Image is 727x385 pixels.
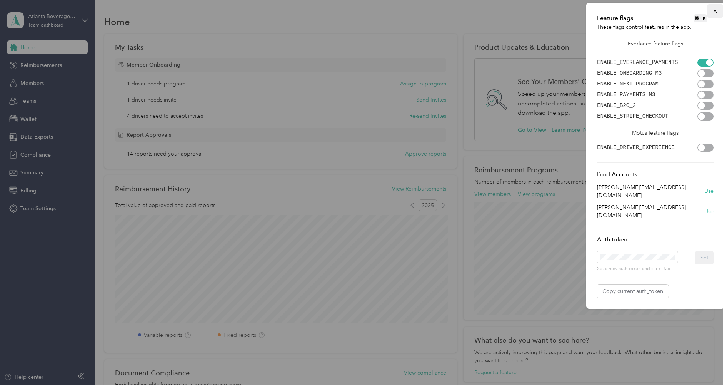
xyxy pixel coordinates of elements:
span: Auth token [597,236,627,243]
p: [PERSON_NAME][EMAIL_ADDRESS][DOMAIN_NAME] [597,203,704,219]
p: [PERSON_NAME][EMAIL_ADDRESS][DOMAIN_NAME] [597,183,704,199]
iframe: Everlance-gr Chat Button Frame [684,342,727,385]
code: ENABLE_STRIPE_CHECKOUT [597,113,668,119]
button: Use [704,187,714,195]
p: These flags control features in the app. [597,23,714,31]
p: Set a new auth token and click "Set" [597,266,678,273]
code: ENABLE_EVERLANCE_PAYMENTS [597,59,678,65]
code: ENABLE_B2C_2 [597,102,636,109]
code: ENABLE_ONBOARDING_M3 [597,70,662,76]
code: ENABLE_PAYMENTS_M3 [597,92,655,98]
span: Feature flags [597,13,633,23]
span: ⌘ + K [694,14,707,22]
p: Everlance feature flags [597,38,714,48]
code: ENABLE_NEXT_PROGRAM [597,81,659,87]
p: Motus feature flags [597,127,714,137]
span: Prod Accounts [597,171,637,178]
code: ENABLE_DRIVER_EXPERIENCE [597,144,675,151]
button: Copy current auth_token [597,285,669,298]
button: Use [704,208,714,216]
